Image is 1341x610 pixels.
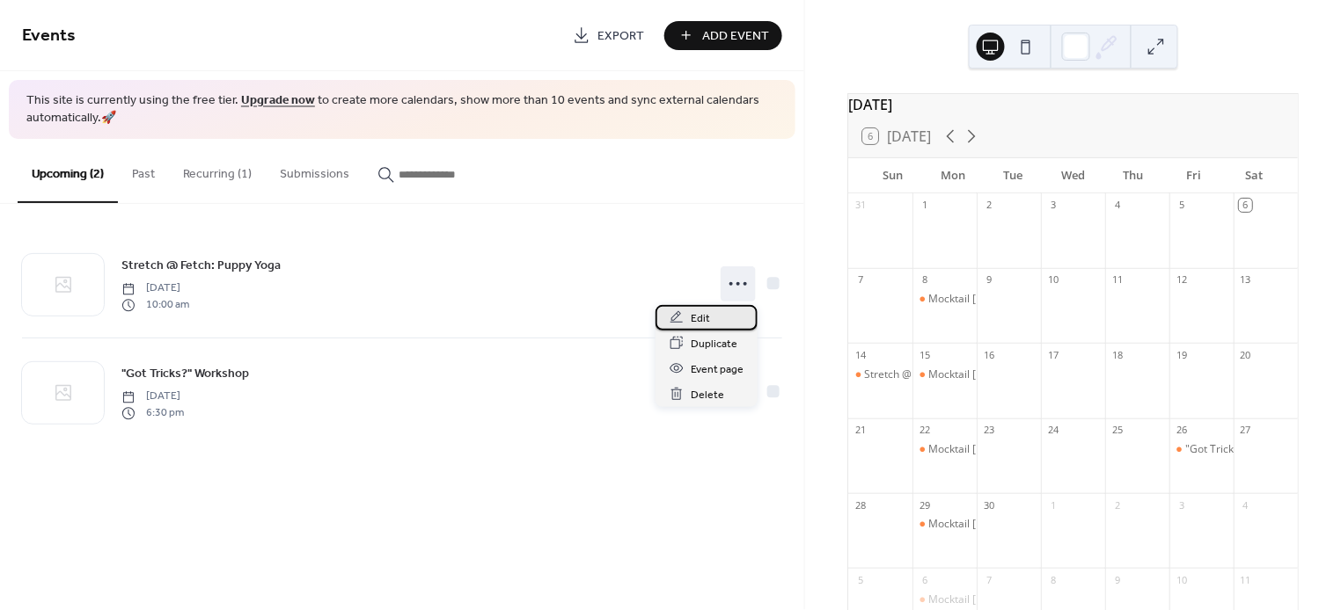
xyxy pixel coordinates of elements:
[862,158,922,193] div: Sun
[1239,273,1252,287] div: 13
[560,21,657,50] a: Export
[702,27,769,46] span: Add Event
[597,27,644,46] span: Export
[1044,158,1103,193] div: Wed
[1103,158,1163,193] div: Thu
[864,367,1003,382] div: Stretch @ Fetch: Puppy Yoga
[1046,199,1059,212] div: 3
[1185,442,1300,457] div: "Got Tricks?" Workshop
[1046,573,1059,586] div: 8
[982,424,995,437] div: 23
[1110,348,1124,361] div: 18
[121,297,189,313] span: 10:00 am
[918,424,931,437] div: 22
[854,424,867,437] div: 21
[928,592,1007,607] div: Mocktail [DATE]
[1046,498,1059,512] div: 1
[912,292,977,307] div: Mocktail Monday
[912,592,977,607] div: Mocktail Monday
[848,94,1298,115] div: [DATE]
[982,273,995,287] div: 9
[1046,273,1059,287] div: 10
[691,386,724,404] span: Delete
[848,367,912,382] div: Stretch @ Fetch: Puppy Yoga
[664,21,782,50] button: Add Event
[928,367,1007,382] div: Mocktail [DATE]
[1110,498,1124,512] div: 2
[1110,424,1124,437] div: 25
[1239,199,1252,212] div: 6
[928,517,1007,532] div: Mocktail [DATE]
[1175,424,1188,437] div: 26
[121,256,281,276] a: Stretch @ Fetch: Puppy Yoga
[121,281,189,297] span: [DATE]
[1110,573,1124,586] div: 9
[918,348,931,361] div: 15
[691,309,710,328] span: Edit
[1239,348,1252,361] div: 20
[241,90,315,113] a: Upgrade now
[918,498,931,512] div: 29
[1175,273,1188,287] div: 12
[982,348,995,361] div: 16
[121,389,184,405] span: [DATE]
[918,573,931,586] div: 6
[1239,424,1252,437] div: 27
[1110,199,1124,212] div: 4
[983,158,1043,193] div: Tue
[912,442,977,457] div: Mocktail Monday
[1175,573,1188,586] div: 10
[854,273,867,287] div: 7
[121,258,281,276] span: Stretch @ Fetch: Puppy Yoga
[1169,442,1234,457] div: "Got Tricks?" Workshop
[18,139,118,203] button: Upcoming (2)
[1239,573,1252,586] div: 11
[982,573,995,586] div: 7
[691,360,744,379] span: Event page
[121,405,184,421] span: 6:30 pm
[1175,348,1188,361] div: 19
[854,498,867,512] div: 28
[118,139,169,201] button: Past
[1239,498,1252,512] div: 4
[1046,424,1059,437] div: 24
[22,19,76,54] span: Events
[854,573,867,586] div: 5
[854,199,867,212] div: 31
[1175,498,1188,512] div: 3
[691,335,737,353] span: Duplicate
[1224,158,1284,193] div: Sat
[169,139,266,201] button: Recurring (1)
[1163,158,1223,193] div: Fri
[854,348,867,361] div: 14
[121,364,249,384] a: "Got Tricks?" Workshop
[918,273,931,287] div: 8
[923,158,983,193] div: Mon
[912,517,977,532] div: Mocktail Monday
[912,367,977,382] div: Mocktail Monday
[1110,273,1124,287] div: 11
[1046,348,1059,361] div: 17
[928,442,1007,457] div: Mocktail [DATE]
[266,139,363,201] button: Submissions
[928,292,1007,307] div: Mocktail [DATE]
[1175,199,1188,212] div: 5
[982,498,995,512] div: 30
[26,93,778,127] span: This site is currently using the free tier. to create more calendars, show more than 10 events an...
[982,199,995,212] div: 2
[121,366,249,384] span: "Got Tricks?" Workshop
[918,199,931,212] div: 1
